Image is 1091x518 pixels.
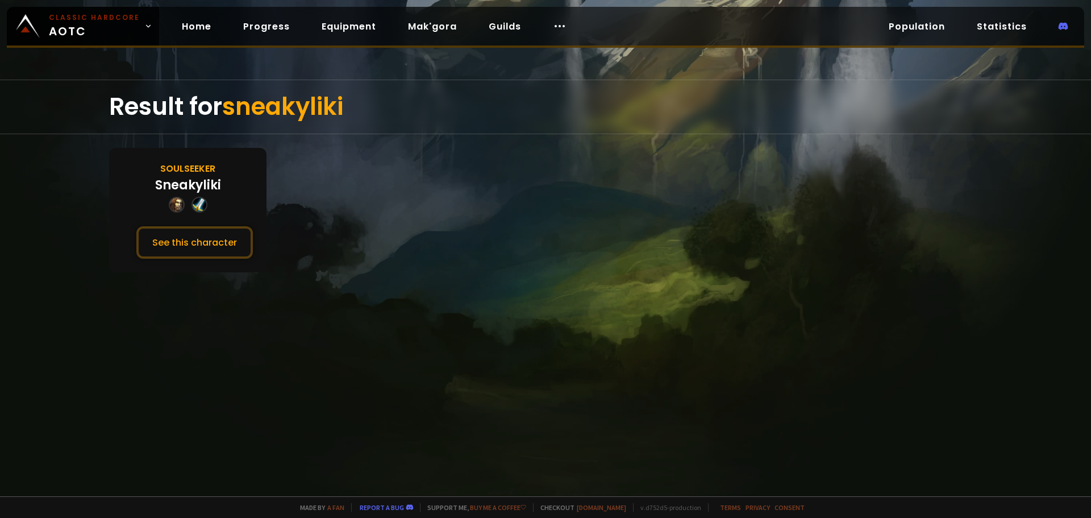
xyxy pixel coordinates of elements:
a: Statistics [968,15,1036,38]
div: Soulseeker [160,161,215,176]
span: Support me, [420,503,526,512]
button: See this character [136,226,253,259]
span: AOTC [49,13,140,40]
span: Made by [293,503,344,512]
span: Checkout [533,503,626,512]
a: Equipment [313,15,385,38]
a: Progress [234,15,299,38]
a: Buy me a coffee [470,503,526,512]
a: Report a bug [360,503,404,512]
a: Classic HardcoreAOTC [7,7,159,45]
a: Mak'gora [399,15,466,38]
small: Classic Hardcore [49,13,140,23]
div: Result for [109,80,982,134]
span: v. d752d5 - production [633,503,701,512]
a: a fan [327,503,344,512]
a: [DOMAIN_NAME] [577,503,626,512]
a: Privacy [746,503,770,512]
a: Terms [720,503,741,512]
span: sneakyliki [222,90,343,123]
a: Guilds [480,15,530,38]
a: Population [880,15,954,38]
a: Home [173,15,220,38]
div: Sneakyliki [155,176,221,194]
a: Consent [774,503,805,512]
